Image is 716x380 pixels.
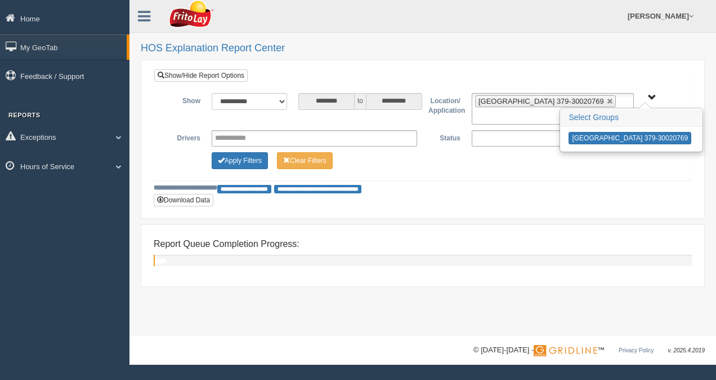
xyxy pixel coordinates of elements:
[478,97,604,105] span: [GEOGRAPHIC_DATA] 379-30020769
[423,130,466,144] label: Status
[163,130,206,144] label: Drivers
[163,93,206,107] label: Show
[561,109,702,127] h3: Select Groups
[355,93,366,110] span: to
[154,194,213,206] button: Download Data
[619,347,654,354] a: Privacy Policy
[534,345,597,356] img: Gridline
[141,43,705,54] h2: HOS Explanation Report Center
[423,93,466,116] label: Location/ Application
[154,239,692,249] h4: Report Queue Completion Progress:
[668,347,705,354] span: v. 2025.4.2019
[212,152,268,169] button: Change Filter Options
[569,132,691,144] button: [GEOGRAPHIC_DATA] 379-30020769
[154,69,248,82] a: Show/Hide Report Options
[277,152,333,169] button: Change Filter Options
[473,344,705,356] div: © [DATE]-[DATE] - ™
